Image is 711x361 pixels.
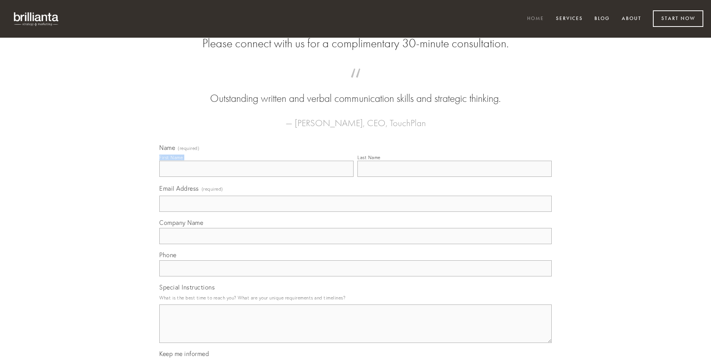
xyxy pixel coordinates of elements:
[159,185,199,192] span: Email Address
[159,155,183,160] div: First Name
[522,13,549,25] a: Home
[172,76,539,91] span: “
[8,8,65,30] img: brillianta - research, strategy, marketing
[159,144,175,151] span: Name
[617,13,646,25] a: About
[159,293,552,303] p: What is the best time to reach you? What are your unique requirements and timelines?
[172,106,539,131] figcaption: — [PERSON_NAME], CEO, TouchPlan
[589,13,615,25] a: Blog
[172,76,539,106] blockquote: Outstanding written and verbal communication skills and strategic thinking.
[159,283,215,291] span: Special Instructions
[357,155,381,160] div: Last Name
[159,251,177,259] span: Phone
[159,350,209,358] span: Keep me informed
[159,219,203,226] span: Company Name
[159,36,552,51] h2: Please connect with us for a complimentary 30-minute consultation.
[653,10,703,27] a: Start Now
[551,13,588,25] a: Services
[202,184,223,194] span: (required)
[178,146,199,151] span: (required)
